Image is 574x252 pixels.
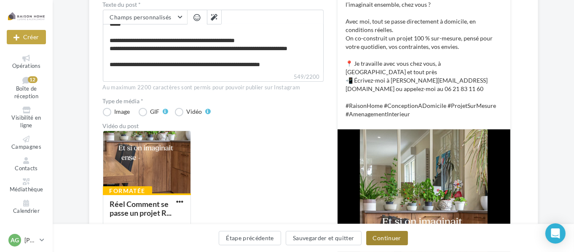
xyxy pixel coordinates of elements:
div: 12 [28,76,38,83]
span: AG [11,236,19,244]
a: AG [PERSON_NAME] [7,232,46,248]
label: Type de média * [103,98,324,104]
button: Étape précédente [219,231,281,245]
div: GIF [150,109,160,115]
a: Opérations [7,53,46,71]
div: Nouvelle campagne [7,30,46,44]
div: Image [115,109,130,115]
a: Visibilité en ligne [7,105,46,131]
button: Créer [7,30,46,44]
button: Champs personnalisés [103,10,187,24]
div: Open Intercom Messenger [545,223,566,244]
label: Texte du post * [103,2,324,8]
div: Vidéo [187,109,202,115]
span: Contacts [15,165,38,172]
span: Boîte de réception [14,85,38,100]
a: Campagnes [7,134,46,152]
a: Médiathèque [7,177,46,195]
div: Au maximum 2200 caractères sont permis pour pouvoir publier sur Instagram [103,84,324,91]
label: 549/2200 [103,72,324,82]
p: [PERSON_NAME] [24,236,36,244]
div: Vidéo du post [103,123,324,129]
span: Opérations [12,62,40,69]
a: Boîte de réception12 [7,75,46,102]
span: Visibilité en ligne [11,114,41,129]
button: Sauvegarder et quitter [286,231,362,245]
button: Continuer [366,231,408,245]
div: Formatée [103,186,152,196]
span: Champs personnalisés [110,13,172,21]
span: Campagnes [11,143,41,150]
a: Contacts [7,155,46,174]
a: Calendrier [7,198,46,216]
div: Réel Comment se passe un projet R... [110,199,172,217]
span: Médiathèque [10,186,43,193]
span: Calendrier [13,207,40,214]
